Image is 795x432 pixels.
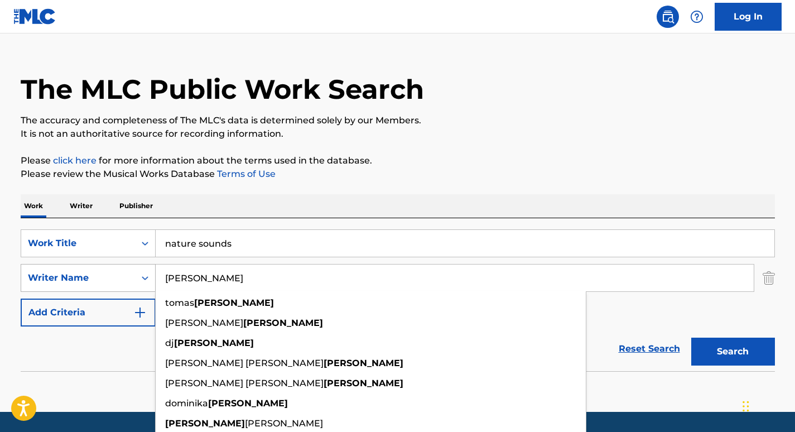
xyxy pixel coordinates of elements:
[28,271,128,285] div: Writer Name
[53,155,97,166] a: click here
[66,194,96,218] p: Writer
[324,358,403,368] strong: [PERSON_NAME]
[13,8,56,25] img: MLC Logo
[743,390,749,423] div: Drag
[715,3,782,31] a: Log In
[194,297,274,308] strong: [PERSON_NAME]
[657,6,679,28] a: Public Search
[21,73,424,106] h1: The MLC Public Work Search
[165,418,245,429] strong: [PERSON_NAME]
[165,378,324,388] span: [PERSON_NAME] [PERSON_NAME]
[165,398,208,409] span: dominika
[686,6,708,28] div: Help
[215,169,276,179] a: Terms of Use
[21,127,775,141] p: It is not an authoritative source for recording information.
[21,154,775,167] p: Please for more information about the terms used in the database.
[116,194,156,218] p: Publisher
[21,114,775,127] p: The accuracy and completeness of The MLC's data is determined solely by our Members.
[165,358,324,368] span: [PERSON_NAME] [PERSON_NAME]
[133,306,147,319] img: 9d2ae6d4665cec9f34b9.svg
[690,10,704,23] img: help
[245,418,323,429] span: [PERSON_NAME]
[739,378,795,432] iframe: Chat Widget
[174,338,254,348] strong: [PERSON_NAME]
[21,167,775,181] p: Please review the Musical Works Database
[661,10,674,23] img: search
[763,264,775,292] img: Delete Criterion
[165,338,174,348] span: dj
[324,378,403,388] strong: [PERSON_NAME]
[21,194,46,218] p: Work
[21,299,156,327] button: Add Criteria
[21,229,775,371] form: Search Form
[28,237,128,250] div: Work Title
[613,337,686,361] a: Reset Search
[691,338,775,366] button: Search
[243,318,323,328] strong: [PERSON_NAME]
[165,318,243,328] span: [PERSON_NAME]
[165,297,194,308] span: tomas
[208,398,288,409] strong: [PERSON_NAME]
